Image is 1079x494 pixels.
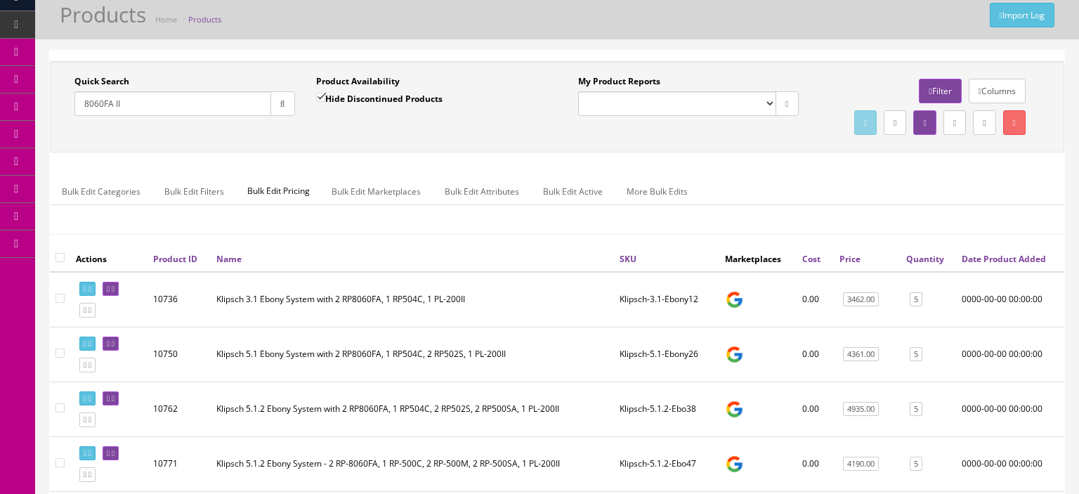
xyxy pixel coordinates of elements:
label: Hide Discontinued Products [316,91,443,105]
span: Bulk Edit Pricing [237,178,320,204]
a: 5 [910,402,922,417]
a: Bulk Edit Active [532,178,614,205]
a: Cost [802,253,820,265]
input: Hide Discontinued Products [316,93,325,102]
img: google_shopping [725,345,744,364]
td: 10750 [148,327,211,382]
td: 0000-00-00 00:00:00 [956,327,1064,382]
a: SKU [620,253,636,265]
img: google_shopping [725,455,744,474]
a: 5 [910,347,922,362]
td: Klipsch-3.1-Ebony12 [614,272,719,327]
a: Import Log [990,3,1054,27]
h1: Products [60,3,146,26]
a: 5 [910,292,922,307]
img: google_shopping [725,400,744,419]
a: 3462.00 [843,292,879,307]
input: Search [74,91,271,116]
label: Product Availability [316,75,400,88]
td: 0000-00-00 00:00:00 [956,382,1064,436]
td: 0.00 [797,436,834,491]
a: Date Product Added [962,253,1046,265]
td: Klipsch-5.1.2-Ebo38 [614,382,719,436]
a: More Bulk Edits [615,178,699,205]
a: Bulk Edit Filters [153,178,235,205]
a: 4935.00 [843,402,879,417]
td: Klipsch 5.1 Ebony System with 2 RP8060FA, 1 RP504C, 2 RP502S, 1 PL-200II [211,327,614,382]
a: Products [188,14,221,25]
a: Filter [919,79,961,103]
a: Product ID [153,253,197,265]
td: Klipsch-5.1.2-Ebo47 [614,436,719,491]
label: My Product Reports [578,75,660,88]
td: 0000-00-00 00:00:00 [956,436,1064,491]
a: Bulk Edit Categories [51,178,152,205]
img: google_shopping [725,290,744,309]
td: 10762 [148,382,211,436]
a: 4190.00 [843,457,879,472]
td: Klipsch 3.1 Ebony System with 2 RP8060FA, 1 RP504C, 1 PL-200II [211,272,614,327]
th: Marketplaces [719,246,797,271]
a: 5 [910,457,922,472]
a: 4361.00 [843,347,879,362]
a: Home [155,14,177,25]
a: Quantity [906,253,944,265]
label: Quick Search [74,75,129,88]
td: 0.00 [797,272,834,327]
a: Bulk Edit Attributes [433,178,530,205]
a: Name [216,253,242,265]
th: Actions [70,246,148,271]
td: Klipsch 5.1.2 Ebony System - 2 RP-8060FA, 1 RP-500C, 2 RP-500M, 2 RP-500SA, 1 PL-200II [211,436,614,491]
a: Bulk Edit Marketplaces [320,178,432,205]
a: Price [839,253,861,265]
td: Klipsch-5.1-Ebony26 [614,327,719,382]
td: 0000-00-00 00:00:00 [956,272,1064,327]
td: 10736 [148,272,211,327]
td: 0.00 [797,327,834,382]
td: 0.00 [797,382,834,436]
td: Klipsch 5.1.2 Ebony System with 2 RP8060FA, 1 RP504C, 2 RP502S, 2 RP500SA, 1 PL-200II [211,382,614,436]
td: 10771 [148,436,211,491]
a: Columns [969,79,1026,103]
